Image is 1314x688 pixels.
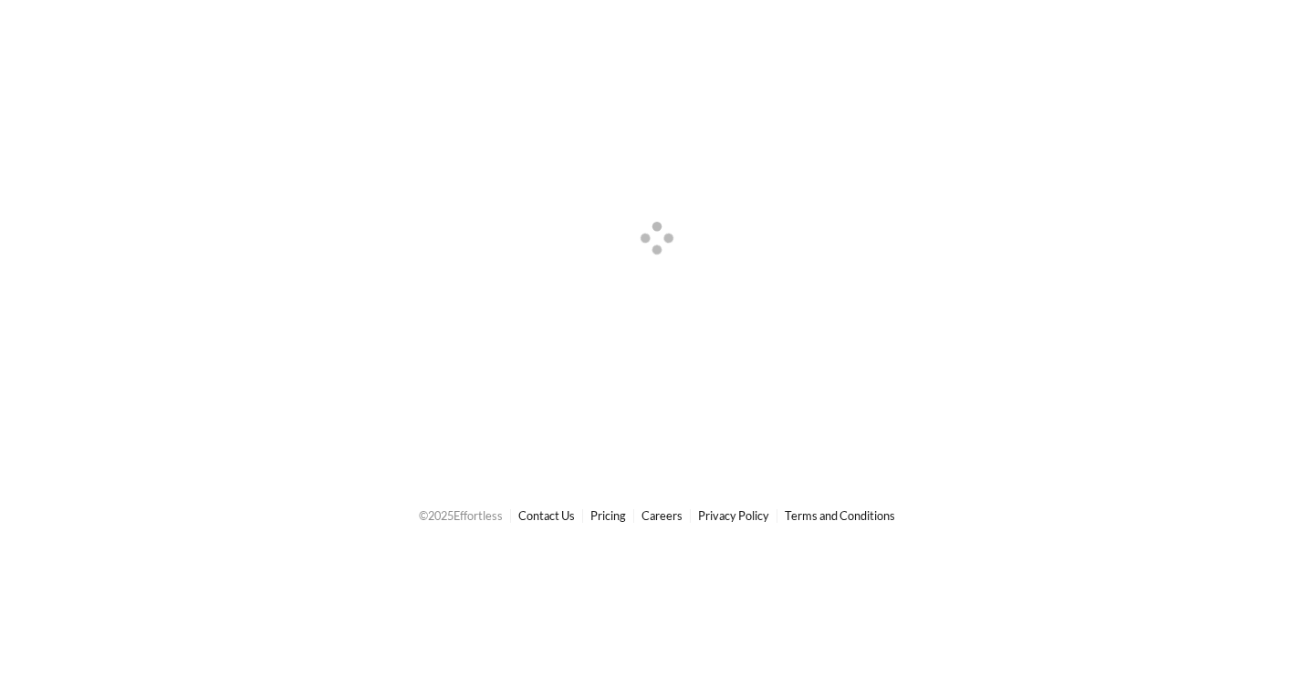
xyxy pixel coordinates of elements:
[518,508,575,523] a: Contact Us
[590,508,626,523] a: Pricing
[785,508,895,523] a: Terms and Conditions
[698,508,769,523] a: Privacy Policy
[641,508,683,523] a: Careers
[419,508,503,523] span: © 2025 Effortless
